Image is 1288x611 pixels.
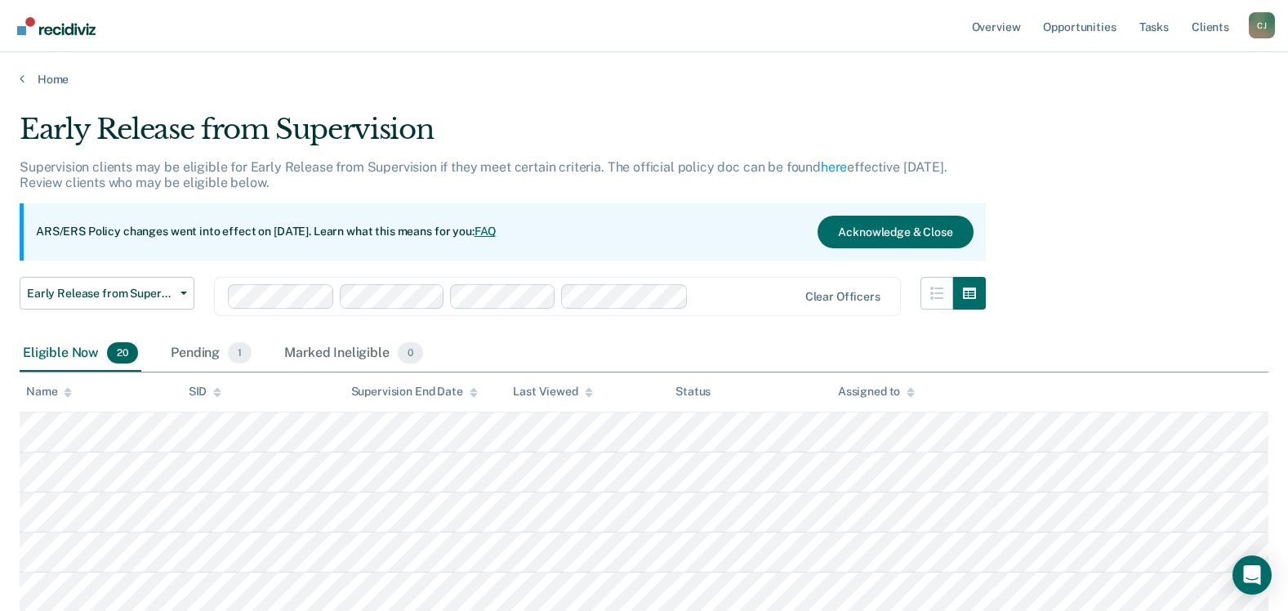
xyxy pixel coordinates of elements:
[281,336,426,372] div: Marked Ineligible0
[189,385,222,399] div: SID
[107,342,138,363] span: 20
[20,159,947,190] p: Supervision clients may be eligible for Early Release from Supervision if they meet certain crite...
[20,336,141,372] div: Eligible Now20
[818,216,973,248] button: Acknowledge & Close
[1249,12,1275,38] div: C J
[1249,12,1275,38] button: Profile dropdown button
[398,342,423,363] span: 0
[821,159,847,175] a: here
[20,72,1268,87] a: Home
[228,342,252,363] span: 1
[1232,555,1272,595] div: Open Intercom Messenger
[475,225,497,238] a: FAQ
[17,17,96,35] img: Recidiviz
[838,385,915,399] div: Assigned to
[351,385,478,399] div: Supervision End Date
[36,224,497,240] p: ARS/ERS Policy changes went into effect on [DATE]. Learn what this means for you:
[20,113,986,159] div: Early Release from Supervision
[167,336,255,372] div: Pending1
[675,385,711,399] div: Status
[20,277,194,310] button: Early Release from Supervision
[26,385,72,399] div: Name
[805,290,880,304] div: Clear officers
[513,385,592,399] div: Last Viewed
[27,287,174,301] span: Early Release from Supervision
